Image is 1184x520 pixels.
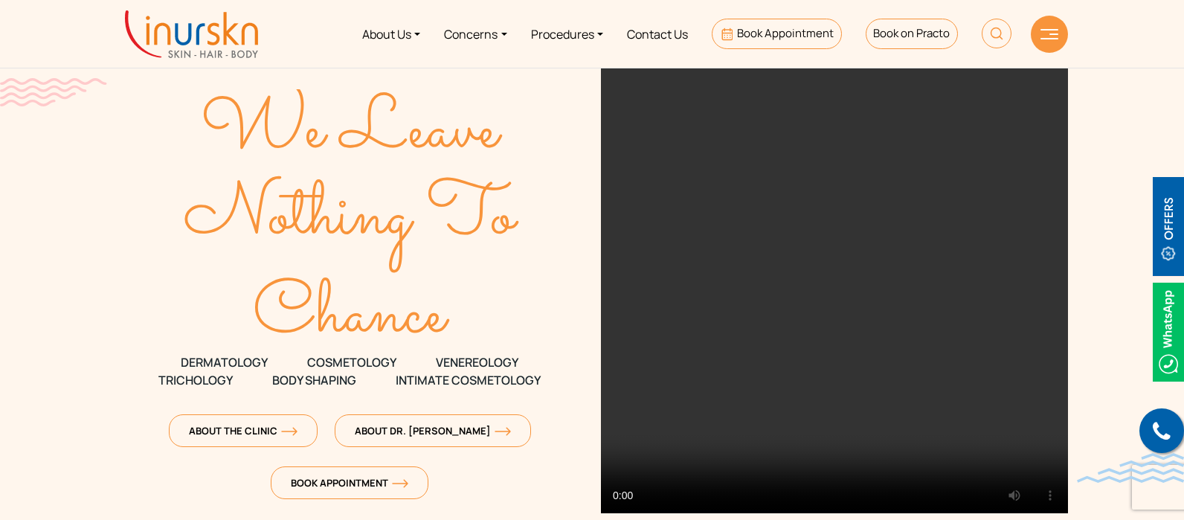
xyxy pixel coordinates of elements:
[350,6,432,62] a: About Us
[184,162,520,272] text: Nothing To
[355,424,511,437] span: About Dr. [PERSON_NAME]
[189,424,297,437] span: About The Clinic
[396,371,541,389] span: Intimate Cosmetology
[1040,29,1058,39] img: hamLine.svg
[982,19,1011,48] img: HeaderSearch
[281,427,297,436] img: orange-arrow
[436,353,518,371] span: VENEREOLOGY
[201,77,503,187] text: We Leave
[335,414,531,447] a: About Dr. [PERSON_NAME]orange-arrow
[1153,177,1184,276] img: offerBt
[169,414,318,447] a: About The Clinicorange-arrow
[712,19,842,49] a: Book Appointment
[158,371,233,389] span: TRICHOLOGY
[737,25,834,41] span: Book Appointment
[1153,322,1184,338] a: Whatsappicon
[866,19,958,49] a: Book on Practo
[271,466,428,499] a: Book Appointmentorange-arrow
[873,25,950,41] span: Book on Practo
[1153,283,1184,382] img: Whatsappicon
[1077,453,1184,483] img: bluewave
[519,6,615,62] a: Procedures
[307,353,396,371] span: COSMETOLOGY
[125,10,258,58] img: inurskn-logo
[254,261,451,371] text: Chance
[495,427,511,436] img: orange-arrow
[615,6,700,62] a: Contact Us
[432,6,518,62] a: Concerns
[181,353,268,371] span: DERMATOLOGY
[392,479,408,488] img: orange-arrow
[291,476,408,489] span: Book Appointment
[272,371,356,389] span: Body Shaping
